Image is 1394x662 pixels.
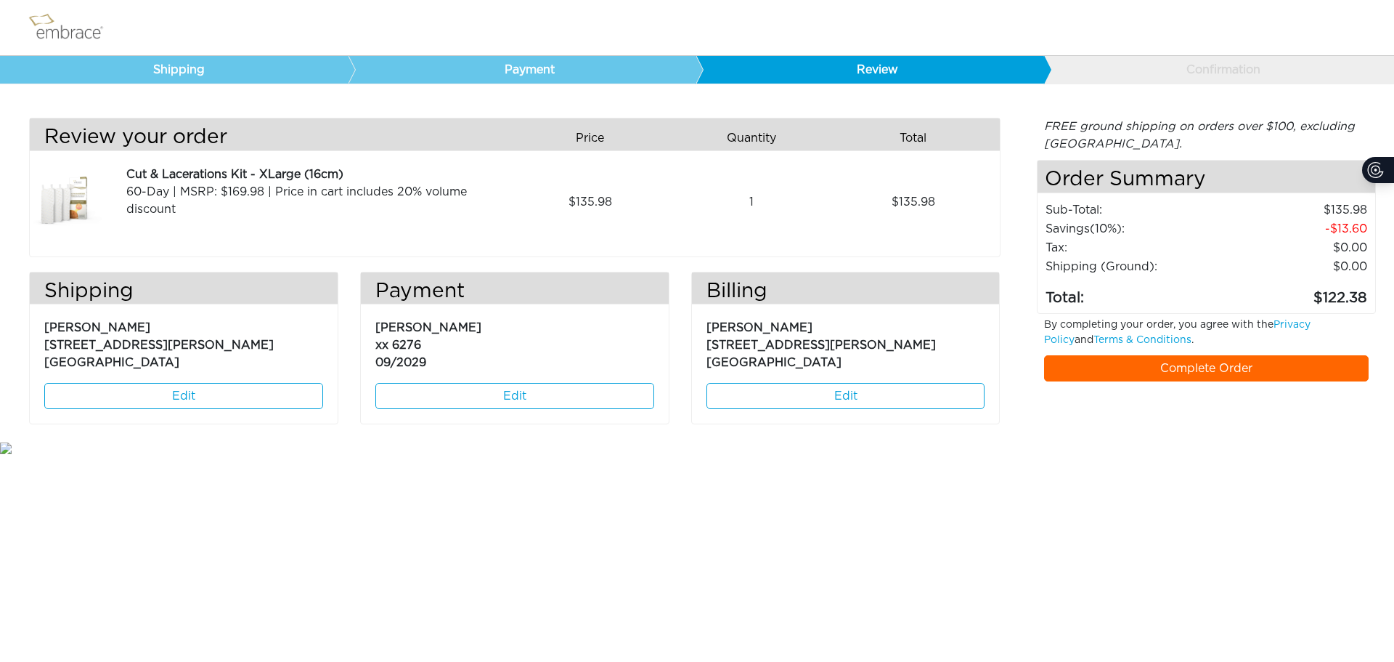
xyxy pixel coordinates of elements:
[44,383,323,409] a: Edit
[838,126,1000,150] div: Total
[706,383,985,409] a: Edit
[1037,118,1377,153] div: FREE ground shipping on orders over $100, excluding [GEOGRAPHIC_DATA].
[30,280,338,304] h3: Shipping
[1223,238,1368,257] td: 0.00
[1090,223,1122,235] span: (10%)
[348,56,696,84] a: Payment
[375,357,426,368] span: 09/2029
[1045,219,1223,238] td: Savings :
[361,280,669,304] h3: Payment
[1223,219,1368,238] td: 13.60
[375,383,654,409] a: Edit
[1044,355,1369,382] a: Complete Order
[375,322,481,334] span: [PERSON_NAME]
[696,56,1044,84] a: Review
[515,126,677,150] div: Price
[375,339,421,351] span: xx 6276
[44,312,323,371] p: [PERSON_NAME] [STREET_ADDRESS][PERSON_NAME] [GEOGRAPHIC_DATA]
[126,166,503,183] div: Cut & Lacerations Kit - XLarge (16cm)
[706,312,985,371] p: [PERSON_NAME] [STREET_ADDRESS][PERSON_NAME] [GEOGRAPHIC_DATA]
[1038,161,1376,193] h4: Order Summary
[30,166,102,238] img: 7ce86e4a-8ce9-11e7-b542-02e45ca4b85b.jpeg
[727,129,776,147] span: Quantity
[1045,257,1223,276] td: Shipping (Ground):
[568,193,612,211] span: 135.98
[892,193,935,211] span: 135.98
[1044,320,1311,345] a: Privacy Policy
[692,280,1000,304] h3: Billing
[1223,257,1368,276] td: $0.00
[749,193,754,211] span: 1
[1045,238,1223,257] td: Tax:
[1223,276,1368,310] td: 122.38
[1223,201,1368,219] td: 135.98
[1033,318,1380,355] div: By completing your order, you agree with the and .
[1043,56,1392,84] a: Confirmation
[30,126,504,150] h3: Review your order
[1045,201,1223,219] td: Sub-Total:
[25,9,120,46] img: logo.png
[126,183,503,218] div: 60-Day | MSRP: $169.98 | Price in cart includes 20% volume discount
[1045,276,1223,310] td: Total:
[1093,335,1191,345] a: Terms & Conditions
